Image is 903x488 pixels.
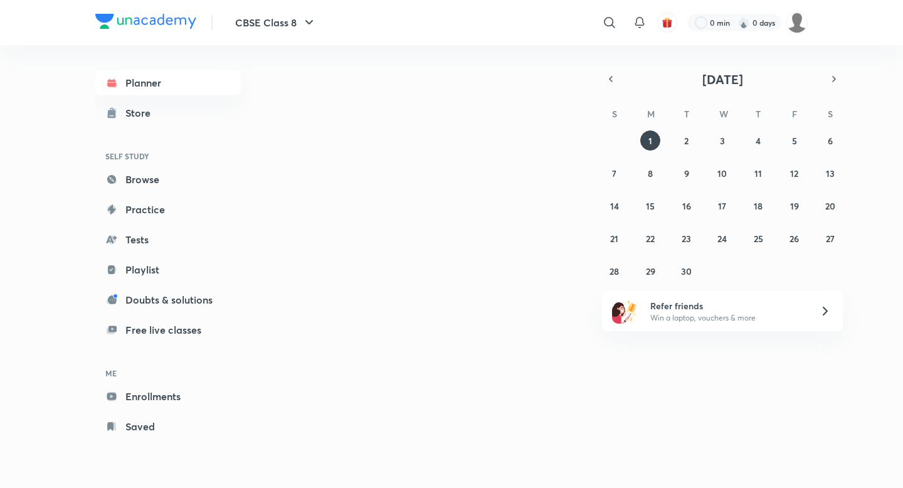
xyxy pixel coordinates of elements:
[95,317,241,342] a: Free live classes
[828,135,833,147] abbr: September 6, 2025
[646,200,655,212] abbr: September 15, 2025
[95,384,241,409] a: Enrollments
[820,130,840,151] button: September 6, 2025
[792,135,797,147] abbr: September 5, 2025
[737,16,750,29] img: streak
[677,196,697,216] button: September 16, 2025
[684,108,689,120] abbr: Tuesday
[790,167,798,179] abbr: September 12, 2025
[95,287,241,312] a: Doubts & solutions
[677,130,697,151] button: September 2, 2025
[648,135,652,147] abbr: September 1, 2025
[754,167,762,179] abbr: September 11, 2025
[790,200,799,212] abbr: September 19, 2025
[657,13,677,33] button: avatar
[640,163,660,183] button: September 8, 2025
[717,167,727,179] abbr: September 10, 2025
[825,200,835,212] abbr: September 20, 2025
[784,163,805,183] button: September 12, 2025
[712,228,732,248] button: September 24, 2025
[620,70,825,88] button: [DATE]
[717,233,727,245] abbr: September 24, 2025
[792,108,797,120] abbr: Friday
[786,12,808,33] img: S M AKSHATHAjjjfhfjgjgkgkgkhk
[605,228,625,248] button: September 21, 2025
[756,135,761,147] abbr: September 4, 2025
[684,135,689,147] abbr: September 2, 2025
[650,299,805,312] h6: Refer friends
[647,108,655,120] abbr: Monday
[828,108,833,120] abbr: Saturday
[677,261,697,281] button: September 30, 2025
[681,265,692,277] abbr: September 30, 2025
[677,228,697,248] button: September 23, 2025
[612,108,617,120] abbr: Sunday
[646,233,655,245] abbr: September 22, 2025
[605,163,625,183] button: September 7, 2025
[95,70,241,95] a: Planner
[605,261,625,281] button: September 28, 2025
[95,146,241,167] h6: SELF STUDY
[826,167,835,179] abbr: September 13, 2025
[610,233,618,245] abbr: September 21, 2025
[748,228,768,248] button: September 25, 2025
[95,257,241,282] a: Playlist
[719,108,728,120] abbr: Wednesday
[748,163,768,183] button: September 11, 2025
[95,227,241,252] a: Tests
[95,167,241,192] a: Browse
[820,196,840,216] button: September 20, 2025
[612,299,637,324] img: referral
[682,233,691,245] abbr: September 23, 2025
[95,197,241,222] a: Practice
[610,265,619,277] abbr: September 28, 2025
[684,167,689,179] abbr: September 9, 2025
[95,363,241,384] h6: ME
[605,196,625,216] button: September 14, 2025
[820,163,840,183] button: September 13, 2025
[754,233,763,245] abbr: September 25, 2025
[95,14,196,29] img: Company Logo
[712,163,732,183] button: September 10, 2025
[610,200,619,212] abbr: September 14, 2025
[677,163,697,183] button: September 9, 2025
[754,200,763,212] abbr: September 18, 2025
[712,196,732,216] button: September 17, 2025
[228,10,324,35] button: CBSE Class 8
[718,200,726,212] abbr: September 17, 2025
[702,71,743,88] span: [DATE]
[748,196,768,216] button: September 18, 2025
[820,228,840,248] button: September 27, 2025
[95,414,241,439] a: Saved
[95,14,196,32] a: Company Logo
[826,233,835,245] abbr: September 27, 2025
[756,108,761,120] abbr: Thursday
[682,200,691,212] abbr: September 16, 2025
[640,228,660,248] button: September 22, 2025
[789,233,799,245] abbr: September 26, 2025
[720,135,725,147] abbr: September 3, 2025
[646,265,655,277] abbr: September 29, 2025
[650,312,805,324] p: Win a laptop, vouchers & more
[640,130,660,151] button: September 1, 2025
[748,130,768,151] button: September 4, 2025
[95,100,241,125] a: Store
[712,130,732,151] button: September 3, 2025
[125,105,158,120] div: Store
[784,196,805,216] button: September 19, 2025
[784,130,805,151] button: September 5, 2025
[648,167,653,179] abbr: September 8, 2025
[640,196,660,216] button: September 15, 2025
[640,261,660,281] button: September 29, 2025
[662,17,673,28] img: avatar
[784,228,805,248] button: September 26, 2025
[612,167,616,179] abbr: September 7, 2025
